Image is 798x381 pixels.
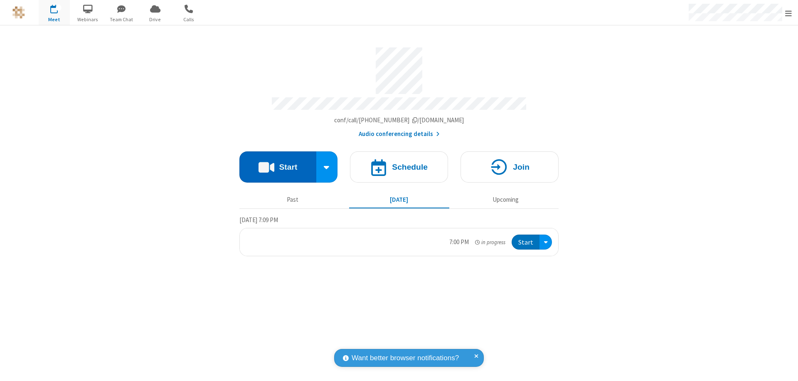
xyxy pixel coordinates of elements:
[239,151,316,183] button: Start
[456,192,556,208] button: Upcoming
[72,16,103,23] span: Webinars
[173,16,204,23] span: Calls
[140,16,171,23] span: Drive
[513,163,530,171] h4: Join
[12,6,25,19] img: QA Selenium DO NOT DELETE OR CHANGE
[449,238,469,247] div: 7:00 PM
[316,151,338,183] div: Start conference options
[334,116,464,124] span: Copy my meeting room link
[539,235,552,250] div: Open menu
[239,215,559,257] section: Today's Meetings
[39,16,70,23] span: Meet
[243,192,343,208] button: Past
[359,129,440,139] button: Audio conferencing details
[279,163,297,171] h4: Start
[334,116,464,125] button: Copy my meeting room linkCopy my meeting room link
[461,151,559,183] button: Join
[392,163,428,171] h4: Schedule
[475,238,505,246] em: in progress
[56,5,62,11] div: 1
[349,192,449,208] button: [DATE]
[239,41,559,139] section: Account details
[512,235,539,250] button: Start
[352,353,459,364] span: Want better browser notifications?
[106,16,137,23] span: Team Chat
[239,216,278,224] span: [DATE] 7:09 PM
[350,151,448,183] button: Schedule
